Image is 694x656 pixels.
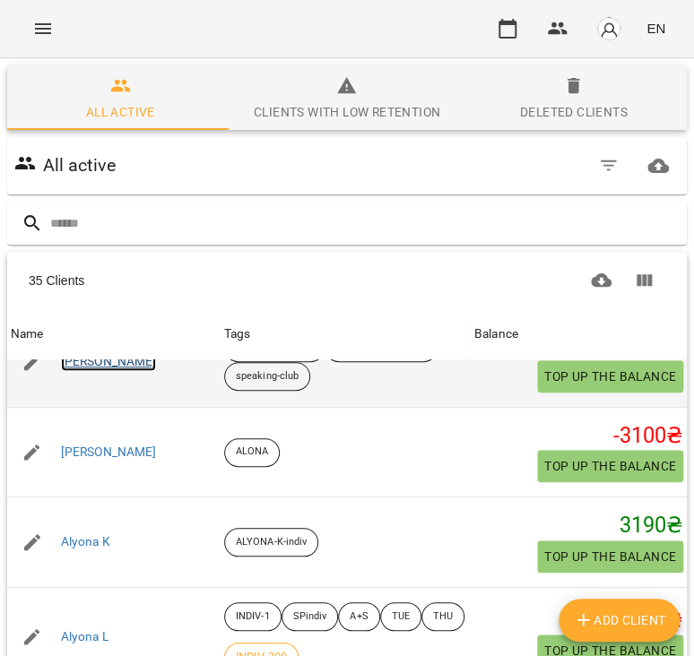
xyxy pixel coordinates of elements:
p: ALONA [236,445,269,460]
p: INDIV-1 [236,609,270,625]
p: A+S [350,609,368,625]
div: Deleted clients [520,101,628,123]
button: Download CSV [580,259,623,302]
p: THU [433,609,453,625]
div: Clients with low retention [254,101,440,123]
p: TUE [392,609,410,625]
a: [PERSON_NAME] [61,444,157,462]
button: Top up the balance [537,540,683,573]
h5: -3600 ₴ [474,607,683,634]
button: Menu [22,7,65,50]
div: speaking-club [224,362,310,391]
a: Alyona K [61,533,110,551]
h5: -3100 ₴ [474,422,683,450]
div: ALONA [224,438,281,467]
p: ALYONA-K-indiv [236,535,307,550]
div: TUE [380,602,421,631]
span: EN [646,19,665,38]
button: Add Client [559,599,681,642]
span: Top up the balance [544,455,676,477]
div: A+S [338,602,379,631]
div: Tags [224,324,467,345]
button: Show columns [622,259,665,302]
h5: 3190 ₴ [474,512,683,539]
div: THU [421,602,464,631]
div: Name [11,324,44,345]
img: avatar_s.png [596,16,621,41]
span: Top up the balance [544,546,676,567]
button: EN [639,12,672,45]
div: Balance [474,324,518,345]
h6: All active [43,151,116,179]
div: Table Toolbar [7,252,687,309]
div: 35 Clients [29,264,333,297]
div: ALYONA-K-indiv [224,528,318,557]
div: Sort [474,324,518,345]
p: speaking-club [236,369,299,384]
a: Alyona L [61,628,108,646]
div: Sort [11,324,44,345]
div: SPindiv [282,602,339,631]
span: Balance [474,324,683,345]
button: Top up the balance [537,360,683,393]
button: Top up the balance [537,450,683,482]
span: Name [11,324,217,345]
span: Add Client [573,609,666,631]
div: All active [86,101,155,123]
div: INDIV-1 [224,602,282,631]
a: [PERSON_NAME] [61,353,157,371]
p: SPindiv [293,609,327,625]
span: Top up the balance [544,366,676,387]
